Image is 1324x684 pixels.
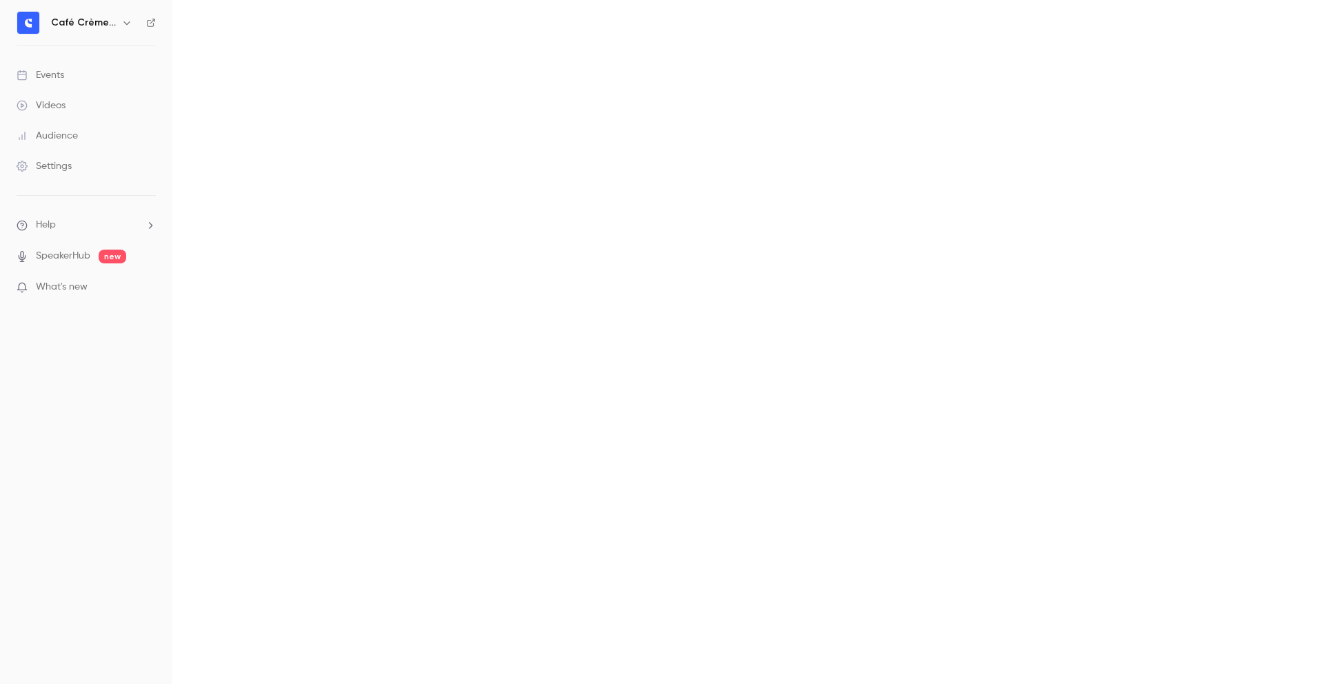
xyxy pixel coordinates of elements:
[36,280,88,294] span: What's new
[36,218,56,232] span: Help
[17,159,72,173] div: Settings
[17,12,39,34] img: Café Crème Club
[36,249,90,263] a: SpeakerHub
[51,16,116,30] h6: Café Crème Club
[17,68,64,82] div: Events
[17,129,78,143] div: Audience
[99,250,126,263] span: new
[17,218,156,232] li: help-dropdown-opener
[17,99,66,112] div: Videos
